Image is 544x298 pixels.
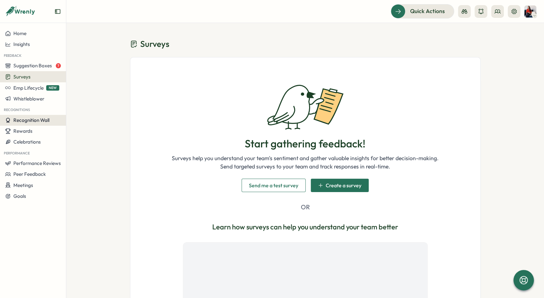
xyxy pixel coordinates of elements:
button: Create a survey [311,179,369,192]
span: Meetings [13,182,33,188]
img: Celine Halioua [524,5,536,18]
span: Home [13,30,26,36]
span: Suggestion Boxes [13,63,52,69]
span: 7 [56,63,61,68]
span: Whistleblower [13,96,44,102]
span: Surveys [13,74,31,80]
p: Learn how surveys can help you understand your team better [212,222,398,232]
button: Expand sidebar [54,8,61,15]
span: Send me a test survey [249,183,298,188]
span: Peer Feedback [13,171,46,177]
button: Quick Actions [391,4,454,18]
span: NEW [46,85,59,91]
p: Send targeted surveys to your team and track responses in real-time. [172,162,439,171]
p: OR [301,202,310,212]
p: Surveys help you understand your team's sentiment and gather valuable insights for better decisio... [172,154,439,162]
span: Quick Actions [410,7,445,15]
span: Performance Reviews [13,160,61,166]
span: Celebrations [13,139,41,145]
span: Recognition Wall [13,117,49,123]
span: Surveys [140,38,169,49]
span: Insights [13,41,30,47]
span: Rewards [13,128,33,134]
span: Goals [13,193,26,199]
button: Send me a test survey [242,179,306,192]
span: Emp Lifecycle [13,85,44,91]
span: Create a survey [326,183,361,188]
h1: Start gathering feedback! [245,138,366,150]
